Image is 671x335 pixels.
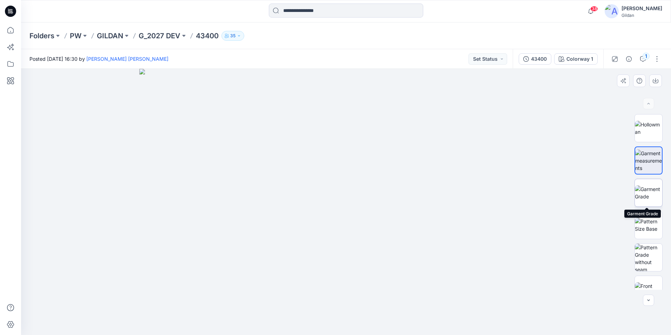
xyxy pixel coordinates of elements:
div: 43400 [531,55,547,63]
p: 43400 [196,31,219,41]
img: avatar [605,4,619,18]
button: Colorway 1 [554,53,598,65]
img: Pattern Grade without seam [635,244,662,271]
button: 1 [637,53,649,65]
img: Front Solid [635,282,662,297]
img: eyJhbGciOiJIUzI1NiIsImtpZCI6IjAiLCJzbHQiOiJzZXMiLCJ0eXAiOiJKV1QifQ.eyJkYXRhIjp7InR5cGUiOiJzdG9yYW... [139,69,553,335]
a: G_2027 DEV [139,31,180,41]
a: [PERSON_NAME] [PERSON_NAME] [86,56,168,62]
img: Hollowman [635,121,662,136]
div: Gildan [622,13,662,18]
div: 1 [643,53,650,60]
p: 35 [230,32,235,40]
button: 35 [221,31,244,41]
img: Pattern Size Base [635,218,662,232]
img: Garment measurements [635,150,662,172]
a: GILDAN [97,31,123,41]
div: Colorway 1 [566,55,593,63]
div: [PERSON_NAME] [622,4,662,13]
a: PW [70,31,81,41]
button: 43400 [519,53,551,65]
span: 38 [590,6,598,12]
img: Garment Grade [635,185,662,200]
a: Folders [29,31,54,41]
button: Details [623,53,635,65]
span: Posted [DATE] 16:30 by [29,55,168,63]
